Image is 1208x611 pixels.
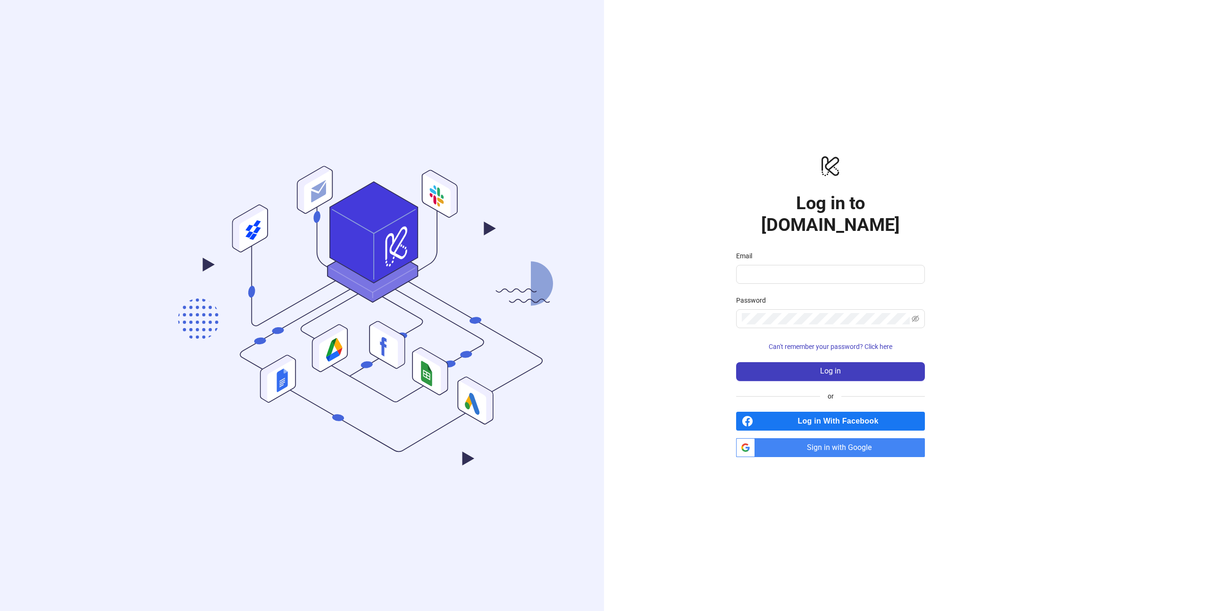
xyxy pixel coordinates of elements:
button: Can't remember your password? Click here [736,339,925,355]
span: Sign in with Google [759,438,925,457]
span: Can't remember your password? Click here [769,343,892,350]
label: Email [736,251,758,261]
a: Log in With Facebook [736,412,925,431]
h1: Log in to [DOMAIN_NAME] [736,192,925,236]
input: Password [742,313,910,324]
a: Can't remember your password? Click here [736,343,925,350]
span: Log in With Facebook [757,412,925,431]
input: Email [742,269,917,280]
label: Password [736,295,772,305]
span: Log in [820,367,841,375]
span: or [820,391,841,401]
span: eye-invisible [912,315,919,322]
button: Log in [736,362,925,381]
a: Sign in with Google [736,438,925,457]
